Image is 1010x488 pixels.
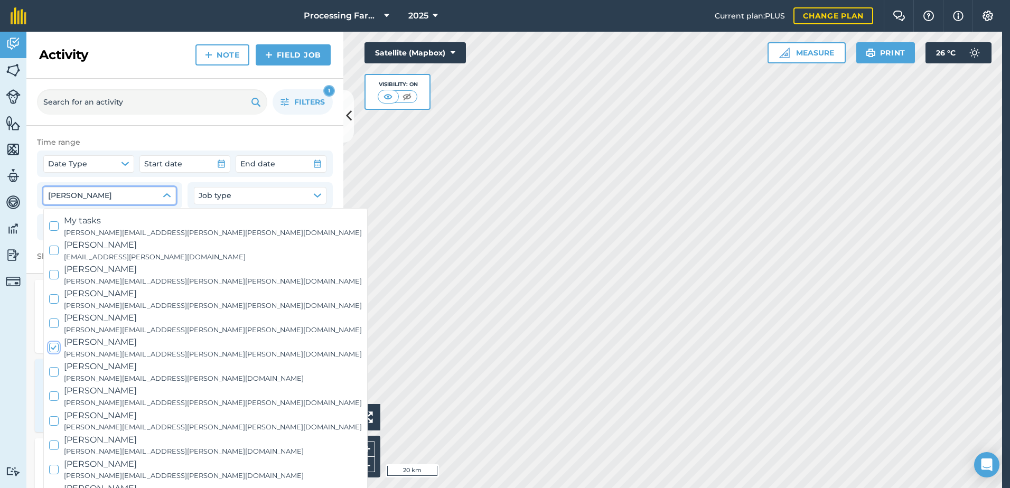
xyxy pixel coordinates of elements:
span: [PERSON_NAME] [64,409,362,423]
small: [PERSON_NAME][EMAIL_ADDRESS][PERSON_NAME][PERSON_NAME][DOMAIN_NAME] [64,349,362,360]
small: [PERSON_NAME][EMAIL_ADDRESS][PERSON_NAME][PERSON_NAME][DOMAIN_NAME] [64,228,362,238]
span: [PERSON_NAME] [64,360,304,373]
span: [PERSON_NAME] [64,287,362,301]
small: [PERSON_NAME][EMAIL_ADDRESS][PERSON_NAME][DOMAIN_NAME] [64,471,304,481]
span: [PERSON_NAME] [64,433,304,447]
button: Satellite (Mapbox) [364,42,466,63]
img: svg+xml;base64,PHN2ZyB4bWxucz0iaHR0cDovL3d3dy53My5vcmcvMjAwMC9zdmciIHdpZHRoPSIxNyIgaGVpZ2h0PSIxNy... [953,10,964,22]
span: 2025 [408,10,428,22]
div: Open Intercom Messenger [974,452,999,477]
img: Ruler icon [779,48,790,58]
span: [PERSON_NAME] [64,311,362,325]
img: svg+xml;base64,PHN2ZyB4bWxucz0iaHR0cDovL3d3dy53My5vcmcvMjAwMC9zdmciIHdpZHRoPSIxOSIgaGVpZ2h0PSIyNC... [866,46,876,59]
small: [PERSON_NAME][EMAIL_ADDRESS][PERSON_NAME][DOMAIN_NAME] [64,373,304,384]
span: [PERSON_NAME] [64,457,304,471]
small: [PERSON_NAME][EMAIL_ADDRESS][PERSON_NAME][PERSON_NAME][DOMAIN_NAME] [64,325,362,335]
span: [PERSON_NAME] [64,262,362,276]
small: [PERSON_NAME][EMAIL_ADDRESS][PERSON_NAME][PERSON_NAME][DOMAIN_NAME] [64,398,362,408]
div: Visibility: On [378,80,418,89]
small: [PERSON_NAME][EMAIL_ADDRESS][PERSON_NAME][PERSON_NAME][DOMAIN_NAME] [64,301,362,311]
span: [PERSON_NAME] [64,335,362,349]
small: [EMAIL_ADDRESS][PERSON_NAME][DOMAIN_NAME] [64,252,246,262]
small: [PERSON_NAME][EMAIL_ADDRESS][PERSON_NAME][PERSON_NAME][DOMAIN_NAME] [64,422,362,433]
span: Current plan : PLUS [715,10,785,22]
img: svg+xml;base64,PHN2ZyB4bWxucz0iaHR0cDovL3d3dy53My5vcmcvMjAwMC9zdmciIHdpZHRoPSI1MCIgaGVpZ2h0PSI0MC... [400,91,414,102]
span: Processing Farms [304,10,380,22]
small: [PERSON_NAME][EMAIL_ADDRESS][PERSON_NAME][PERSON_NAME][DOMAIN_NAME] [64,276,362,287]
a: Change plan [793,7,873,24]
span: [PERSON_NAME] [64,238,246,252]
button: Print [856,42,915,63]
span: [PERSON_NAME] [64,384,362,398]
img: A question mark icon [922,11,935,21]
span: My tasks [64,214,362,228]
button: Measure [768,42,846,63]
img: svg+xml;base64,PHN2ZyB4bWxucz0iaHR0cDovL3d3dy53My5vcmcvMjAwMC9zdmciIHdpZHRoPSIxOSIgaGVpZ2h0PSIyNC... [251,96,261,108]
img: Two speech bubbles overlapping with the left bubble in the forefront [893,11,905,21]
span: 26 ° C [936,42,956,63]
img: svg+xml;base64,PHN2ZyB4bWxucz0iaHR0cDovL3d3dy53My5vcmcvMjAwMC9zdmciIHdpZHRoPSI1MCIgaGVpZ2h0PSI0MC... [381,91,395,102]
img: svg+xml;base64,PD94bWwgdmVyc2lvbj0iMS4wIiBlbmNvZGluZz0idXRmLTgiPz4KPCEtLSBHZW5lcmF0b3I6IEFkb2JlIE... [964,42,985,63]
img: A cog icon [981,11,994,21]
small: [PERSON_NAME][EMAIL_ADDRESS][PERSON_NAME][DOMAIN_NAME] [64,446,304,457]
img: fieldmargin Logo [11,7,26,24]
